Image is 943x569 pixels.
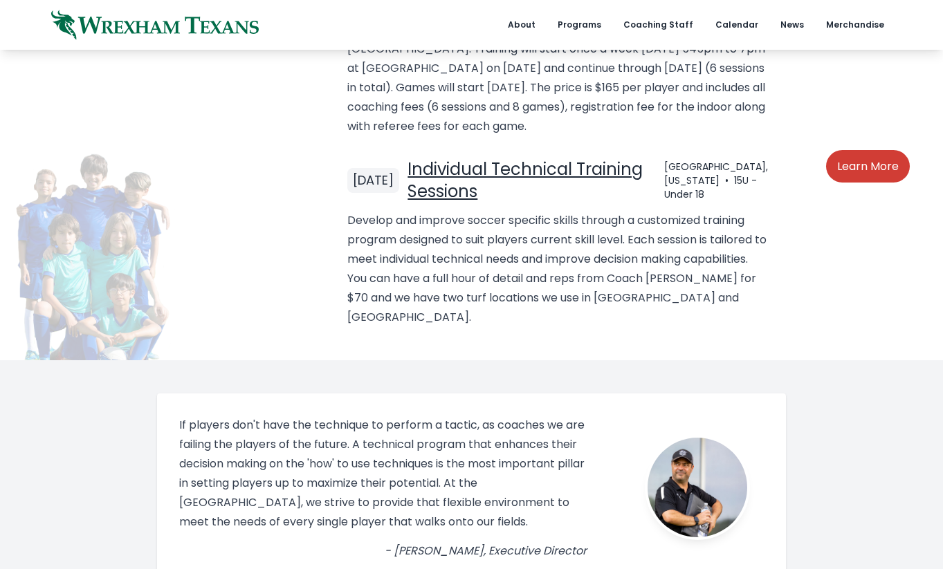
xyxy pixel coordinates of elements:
span: [GEOGRAPHIC_DATA], [US_STATE] [664,160,768,187]
span: • [725,174,729,187]
a: Individual Technical Training Sessions [408,158,643,203]
p: Develop and improve soccer specific skills through a customized training program designed to suit... [347,211,768,327]
span: - [PERSON_NAME], Executive Director [385,543,587,559]
a: Learn More [826,150,910,183]
div: [DATE] [347,168,399,193]
img: ctm-bio.jpg [648,438,747,537]
span: 15U - Under 18 [664,174,757,201]
div: If players don't have the technique to perform a tactic, as coaches we are failing the players of... [179,416,587,532]
p: Come join in with the Wrexham Texans as we look to create a 2015/16 girls' team and play some ind... [347,1,768,136]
